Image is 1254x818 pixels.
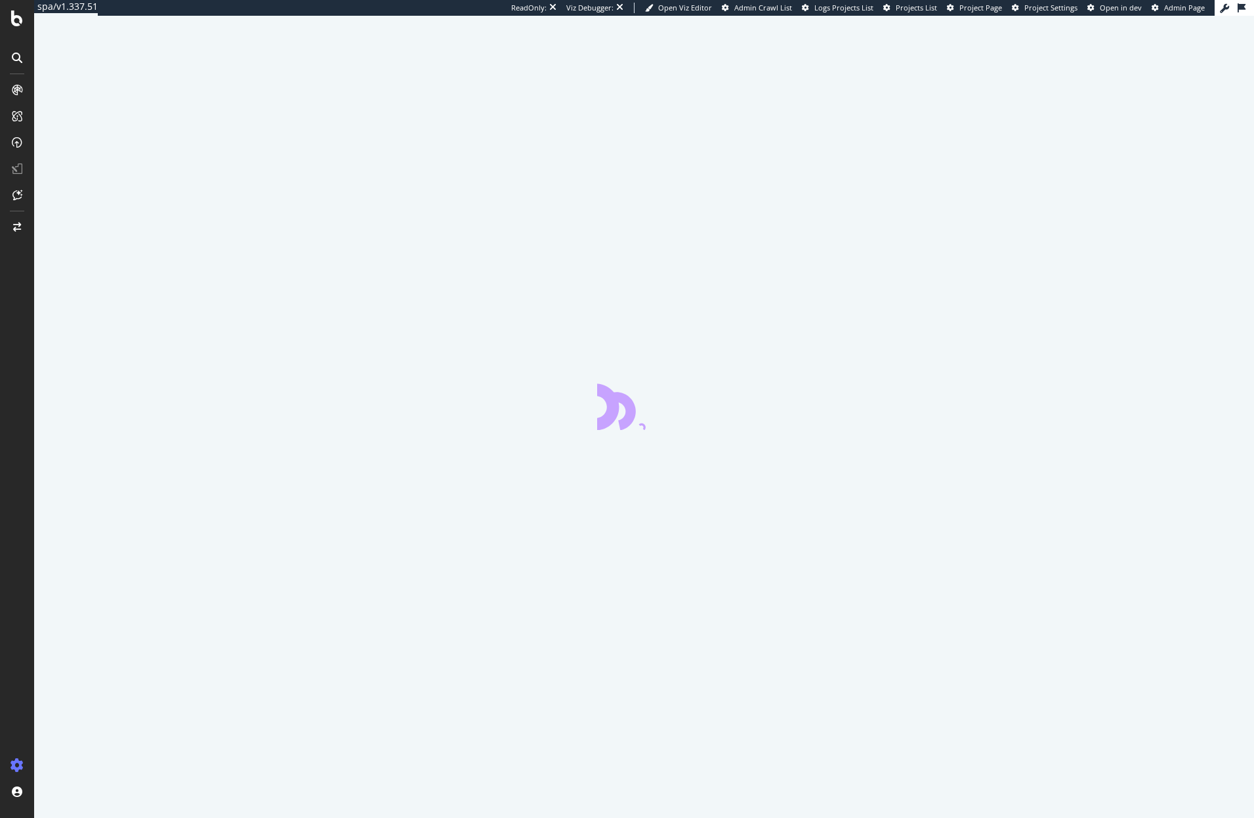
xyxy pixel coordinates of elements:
a: Open in dev [1087,3,1142,13]
div: animation [597,383,692,430]
span: Logs Projects List [814,3,873,12]
span: Projects List [896,3,937,12]
span: Project Page [959,3,1002,12]
span: Open Viz Editor [658,3,712,12]
a: Logs Projects List [802,3,873,13]
span: Open in dev [1100,3,1142,12]
a: Admin Page [1152,3,1205,13]
a: Project Settings [1012,3,1077,13]
a: Open Viz Editor [645,3,712,13]
a: Project Page [947,3,1002,13]
span: Admin Crawl List [734,3,792,12]
div: ReadOnly: [511,3,547,13]
span: Project Settings [1024,3,1077,12]
a: Projects List [883,3,937,13]
a: Admin Crawl List [722,3,792,13]
span: Admin Page [1164,3,1205,12]
div: Viz Debugger: [566,3,614,13]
